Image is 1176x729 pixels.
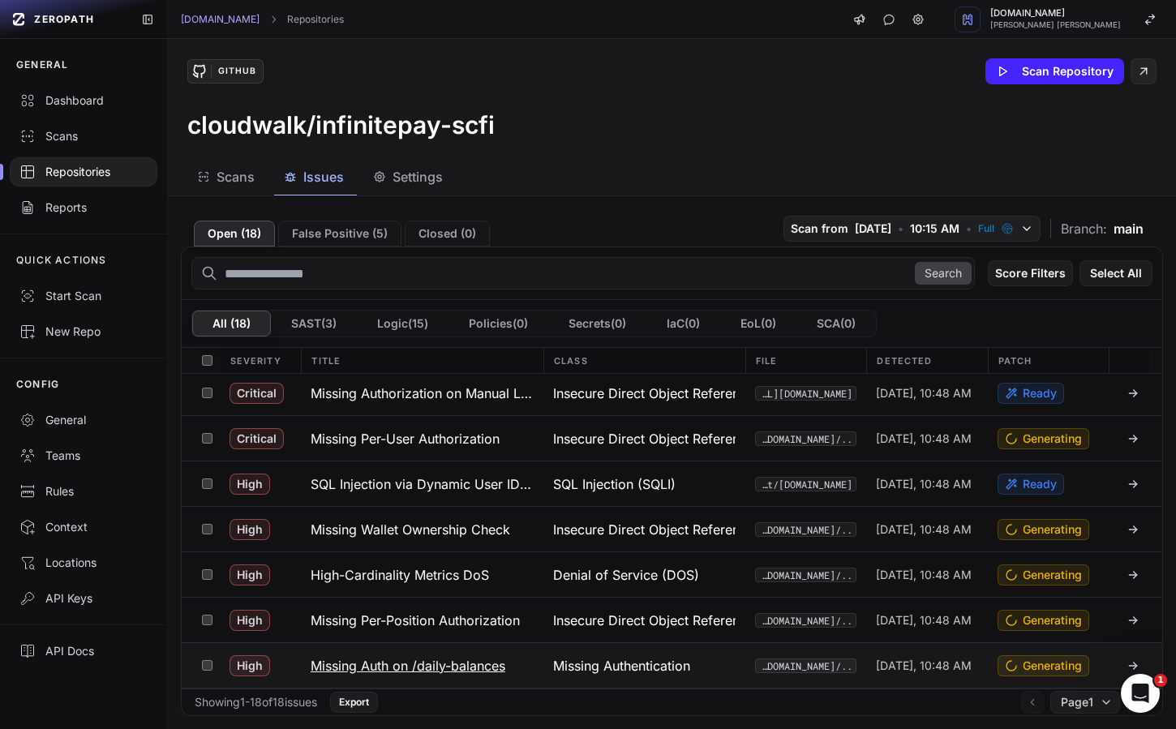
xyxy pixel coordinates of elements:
[783,216,1041,242] button: Scan from [DATE] • 10:15 AM • Full
[966,221,972,237] span: •
[755,568,856,582] code: ../91d27392f09776502592701f67dfc98be3073b7e/src/infra/metrics/[DOMAIN_NAME]
[1023,567,1082,583] span: Generating
[230,383,284,404] span: Critical
[1050,691,1120,714] button: Page1
[301,507,543,551] button: Missing Wallet Ownership Check
[1023,612,1082,628] span: Generating
[745,348,866,373] div: File
[311,520,510,539] h3: Missing Wallet Ownership Check
[187,110,495,139] h3: cloudwalk/infinitepay-scfi
[990,21,1121,29] span: [PERSON_NAME] [PERSON_NAME]
[19,483,148,500] div: Rules
[405,221,490,247] button: Closed (0)
[271,311,357,337] button: SAST(3)
[301,598,543,642] button: Missing Per-Position Authorization
[287,13,344,26] a: Repositories
[230,428,284,449] span: Critical
[553,611,736,630] span: Insecure Direct Object Reference (IDOR)
[182,551,1162,597] div: High High-Cardinality Metrics DoS Denial of Service (DOS) ../91d27392f09776502592701f67dfc98be307...
[301,416,543,461] button: Missing Per-User Authorization
[181,13,344,26] nav: breadcrumb
[311,474,534,494] h3: SQL Injection via Dynamic User IDs IN Clause
[855,221,891,237] span: [DATE]
[19,555,148,571] div: Locations
[553,656,690,675] span: Missing Authentication
[34,13,94,26] span: ZEROPATH
[278,221,401,247] button: False Positive (5)
[182,506,1162,551] div: High Missing Wallet Ownership Check Insecure Direct Object Reference (IDOR) ../91d27392f097765025...
[303,167,344,187] span: Issues
[1061,219,1107,238] span: Branch:
[449,311,548,337] button: Policies(0)
[898,221,903,237] span: •
[978,222,994,235] span: Full
[910,221,959,237] span: 10:15 AM
[268,14,279,25] svg: chevron right,
[192,311,271,337] button: All (18)
[19,164,148,180] div: Repositories
[19,643,148,659] div: API Docs
[230,655,270,676] span: High
[19,448,148,464] div: Teams
[553,474,676,494] span: SQL Injection (SQLI)
[720,311,796,337] button: EoL(0)
[181,13,260,26] a: [DOMAIN_NAME]
[755,613,856,628] button: ../91d27392f09776502592701f67dfc98be3073b7e/src/controllers/[URL][DOMAIN_NAME]
[357,311,449,337] button: Logic(15)
[230,610,270,631] span: High
[553,520,736,539] span: Insecure Direct Object Reference (IDOR)
[876,658,972,674] span: [DATE], 10:48 AM
[16,254,107,267] p: QUICK ACTIONS
[221,348,302,373] div: Severity
[311,656,505,675] h3: Missing Auth on /daily-balances
[230,519,270,540] span: High
[301,461,543,506] button: SQL Injection via Dynamic User IDs IN Clause
[796,311,876,337] button: SCA(0)
[182,370,1162,415] div: Critical Missing Authorization on Manual Liquidation Insecure Direct Object Reference (IDOR) src/...
[1079,260,1152,286] button: Select All
[194,221,275,247] button: Open (18)
[990,9,1121,18] span: [DOMAIN_NAME]
[19,324,148,340] div: New Repo
[217,167,255,187] span: Scans
[1154,674,1167,687] span: 1
[16,58,68,71] p: GENERAL
[1023,385,1057,401] span: Ready
[755,386,856,401] button: src/controllers/[URL][DOMAIN_NAME]
[988,348,1109,373] div: Patch
[311,611,520,630] h3: Missing Per-Position Authorization
[182,461,1162,506] div: High SQL Injection via Dynamic User IDs IN Clause SQL Injection (SQLI) src/services/regulatory/fg...
[19,288,148,304] div: Start Scan
[19,92,148,109] div: Dashboard
[876,612,972,628] span: [DATE], 10:48 AM
[1121,674,1160,713] iframe: Intercom live chat
[301,371,543,415] button: Missing Authorization on Manual Liquidation
[1114,219,1144,238] span: main
[1023,476,1057,492] span: Ready
[311,384,534,403] h3: Missing Authorization on Manual Liquidation
[915,262,972,285] button: Search
[1061,694,1093,710] span: Page 1
[876,431,972,447] span: [DATE], 10:48 AM
[19,412,148,428] div: General
[1023,521,1082,538] span: Generating
[553,384,736,403] span: Insecure Direct Object Reference (IDOR)
[182,415,1162,461] div: Critical Missing Per-User Authorization Insecure Direct Object Reference (IDOR) ../91d27392f09776...
[876,567,972,583] span: [DATE], 10:48 AM
[182,642,1162,688] div: High Missing Auth on /daily-balances Missing Authentication ../91d27392f09776502592701f67dfc98be3...
[548,311,646,337] button: Secrets(0)
[755,658,856,673] button: ../91d27392f09776502592701f67dfc98be3073b7e/src/controllers/[DOMAIN_NAME]
[876,521,972,538] span: [DATE], 10:48 AM
[646,311,720,337] button: IaC(0)
[866,348,987,373] div: Detected
[755,431,856,446] code: ../91d27392f09776502592701f67dfc98be3073b7e/src/controllers/[DOMAIN_NAME]
[19,128,148,144] div: Scans
[553,565,699,585] span: Denial of Service (DOS)
[1023,658,1082,674] span: Generating
[985,58,1124,84] button: Scan Repository
[230,474,270,495] span: High
[791,221,848,237] span: Scan from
